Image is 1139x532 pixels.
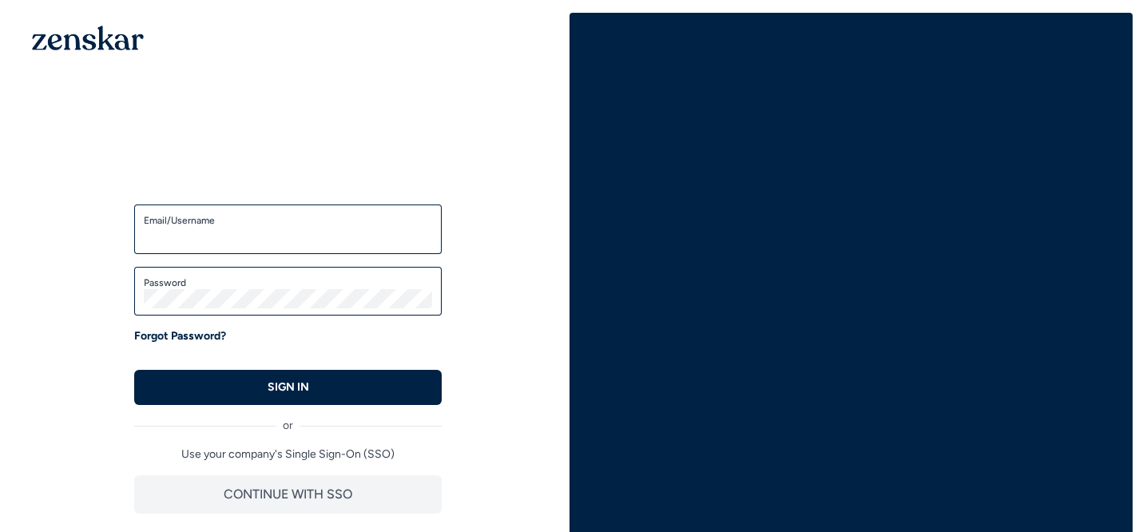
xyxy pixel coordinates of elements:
[134,405,442,434] div: or
[134,370,442,405] button: SIGN IN
[134,475,442,514] button: CONTINUE WITH SSO
[268,379,309,395] p: SIGN IN
[134,447,442,463] p: Use your company's Single Sign-On (SSO)
[144,214,432,227] label: Email/Username
[134,328,226,344] a: Forgot Password?
[32,26,144,50] img: 1OGAJ2xQqyY4LXKgY66KYq0eOWRCkrZdAb3gUhuVAqdWPZE9SRJmCz+oDMSn4zDLXe31Ii730ItAGKgCKgCCgCikA4Av8PJUP...
[144,276,432,289] label: Password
